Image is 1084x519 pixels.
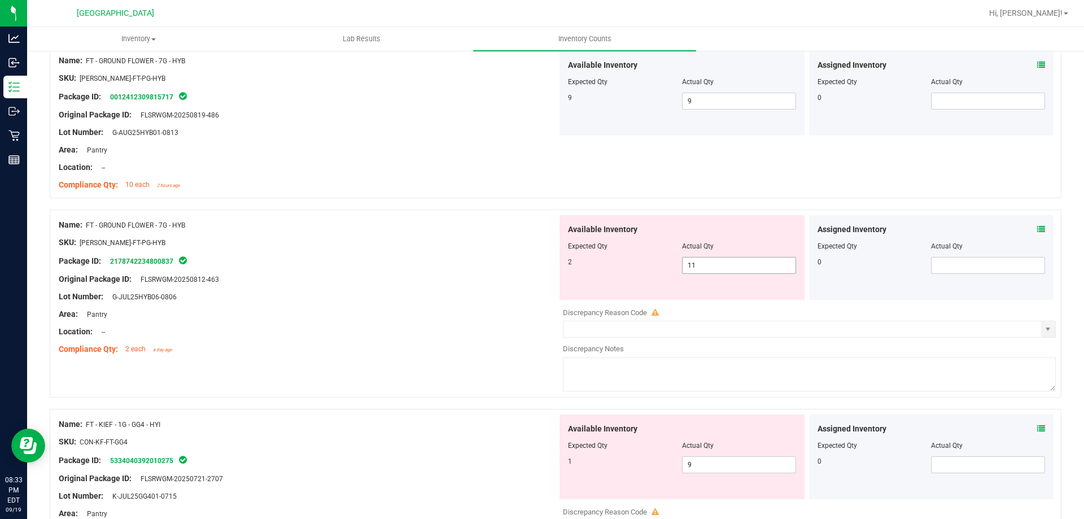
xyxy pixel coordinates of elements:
span: SKU: [59,238,76,247]
span: G-AUG25HYB01-0813 [107,129,178,137]
span: 2 hours ago [157,183,180,188]
span: Lot Number: [59,128,103,137]
a: Inventory Counts [473,27,696,51]
inline-svg: Inbound [8,57,20,68]
div: Expected Qty [818,441,932,451]
inline-svg: Reports [8,154,20,165]
span: Package ID: [59,256,101,265]
span: Original Package ID: [59,110,132,119]
span: Available Inventory [568,423,637,435]
span: Actual Qty [682,78,714,86]
input: 11 [683,258,795,273]
inline-svg: Retail [8,130,20,141]
span: K-JUL25GG401-0715 [107,492,177,500]
span: a day ago [153,347,172,352]
span: -- [96,164,105,172]
span: In Sync [178,255,188,266]
span: [PERSON_NAME]-FT-PG-HYB [80,239,165,247]
span: Assigned Inventory [818,59,886,71]
span: FLSRWGM-20250721-2707 [135,475,223,483]
a: Lab Results [250,27,473,51]
span: CON-KF-FT-GG4 [80,438,128,446]
inline-svg: Inventory [8,81,20,93]
span: SKU: [59,437,76,446]
span: Discrepancy Reason Code [563,508,647,516]
span: Expected Qty [568,242,607,250]
input: 9 [683,93,795,109]
div: Expected Qty [818,241,932,251]
div: Actual Qty [931,77,1045,87]
span: [PERSON_NAME]-FT-PG-HYB [80,75,165,82]
span: -- [96,328,105,336]
input: 9 [683,457,795,473]
span: Expected Qty [568,442,607,450]
span: Assigned Inventory [818,224,886,235]
span: Inventory Counts [543,34,627,44]
span: Area: [59,145,78,154]
span: Location: [59,163,93,172]
span: Assigned Inventory [818,423,886,435]
div: Actual Qty [931,441,1045,451]
p: 08:33 PM EDT [5,475,22,505]
p: 09/19 [5,505,22,514]
inline-svg: Outbound [8,106,20,117]
span: FLSRWGM-20250819-486 [135,111,219,119]
span: Name: [59,420,82,429]
span: 9 [568,94,572,102]
span: Expected Qty [568,78,607,86]
inline-svg: Analytics [8,33,20,44]
span: select [1041,321,1055,337]
span: Lot Number: [59,491,103,500]
span: Compliance Qty: [59,344,118,354]
span: Actual Qty [682,242,714,250]
a: Inventory [27,27,250,51]
span: [GEOGRAPHIC_DATA] [77,8,154,18]
span: Actual Qty [682,442,714,450]
span: Package ID: [59,456,101,465]
span: FT - GROUND FLOWER - 7G - HYB [86,221,185,229]
div: Actual Qty [931,241,1045,251]
span: FT - KIEF - 1G - GG4 - HYI [86,421,160,429]
span: Inventory [28,34,250,44]
span: Discrepancy Reason Code [563,308,647,317]
span: Compliance Qty: [59,180,118,189]
span: Original Package ID: [59,474,132,483]
span: Name: [59,220,82,229]
span: SKU: [59,73,76,82]
span: Area: [59,309,78,319]
span: FLSRWGM-20250812-463 [135,276,219,284]
span: In Sync [178,454,188,465]
a: 5334040392010275 [110,457,173,465]
a: 0012412309815717 [110,93,173,101]
span: Lab Results [327,34,396,44]
span: Name: [59,56,82,65]
span: FT - GROUND FLOWER - 7G - HYB [86,57,185,65]
span: Location: [59,327,93,336]
span: Original Package ID: [59,274,132,284]
span: Pantry [81,311,107,319]
span: Pantry [81,510,107,518]
span: Area: [59,509,78,518]
div: Expected Qty [818,77,932,87]
span: In Sync [178,90,188,102]
span: Available Inventory [568,224,637,235]
div: 0 [818,93,932,103]
span: Package ID: [59,92,101,101]
span: G-JUL25HYB06-0806 [107,293,177,301]
span: 2 [568,258,572,266]
span: Available Inventory [568,59,637,71]
span: Hi, [PERSON_NAME]! [989,8,1063,18]
span: 2 each [125,345,146,353]
span: 10 each [125,181,150,189]
a: 2178742234800837 [110,258,173,265]
span: 1 [568,457,572,465]
div: 0 [818,456,932,466]
iframe: Resource center [11,429,45,463]
div: Discrepancy Notes [563,343,1056,355]
div: 0 [818,257,932,267]
span: Pantry [81,146,107,154]
span: Lot Number: [59,292,103,301]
